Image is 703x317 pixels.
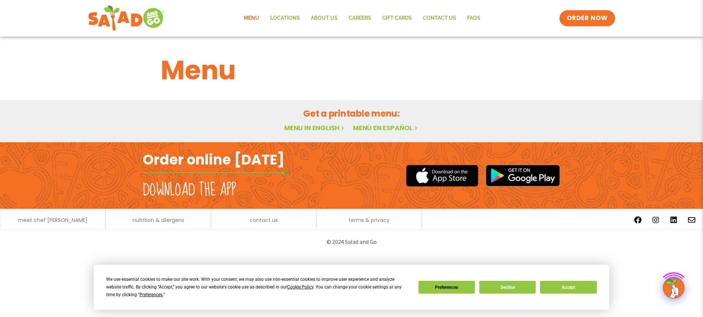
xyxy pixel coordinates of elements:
button: Decline [479,281,536,294]
img: fork [143,171,289,175]
a: About Us [305,10,343,27]
a: nutrition & allergens [133,218,184,223]
a: meet chef [PERSON_NAME] [18,218,88,223]
div: We use essential cookies to make our site work. With your consent, we may also use non-essential ... [106,276,409,299]
button: Accept [540,281,596,294]
div: Cookie Consent Prompt [94,265,609,310]
a: Contact Us [417,10,462,27]
a: contact us [250,218,278,223]
h2: Download the app [143,180,236,200]
img: appstore [406,164,478,188]
img: new-SAG-logo-768×292 [88,4,165,33]
a: Menu [238,10,265,27]
a: Careers [343,10,377,27]
span: Preferences [140,292,163,297]
a: Menu in English [284,123,346,132]
button: Preferences [419,281,475,294]
a: terms & privacy [349,218,390,223]
h2: Order online [DATE] [143,151,284,169]
span: ORDER NOW [567,14,608,23]
span: Cookie Policy [287,284,313,290]
h1: Menu [161,50,542,90]
p: © 2024 Salad and Go [146,237,557,247]
nav: Menu [238,10,486,27]
h2: Get a printable menu: [161,107,542,120]
a: Menú en español [353,123,419,132]
a: Locations [265,10,305,27]
a: GIFT CARDS [377,10,417,27]
a: ORDER NOW [559,10,615,26]
img: google_play [486,165,560,186]
a: FAQs [462,10,486,27]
